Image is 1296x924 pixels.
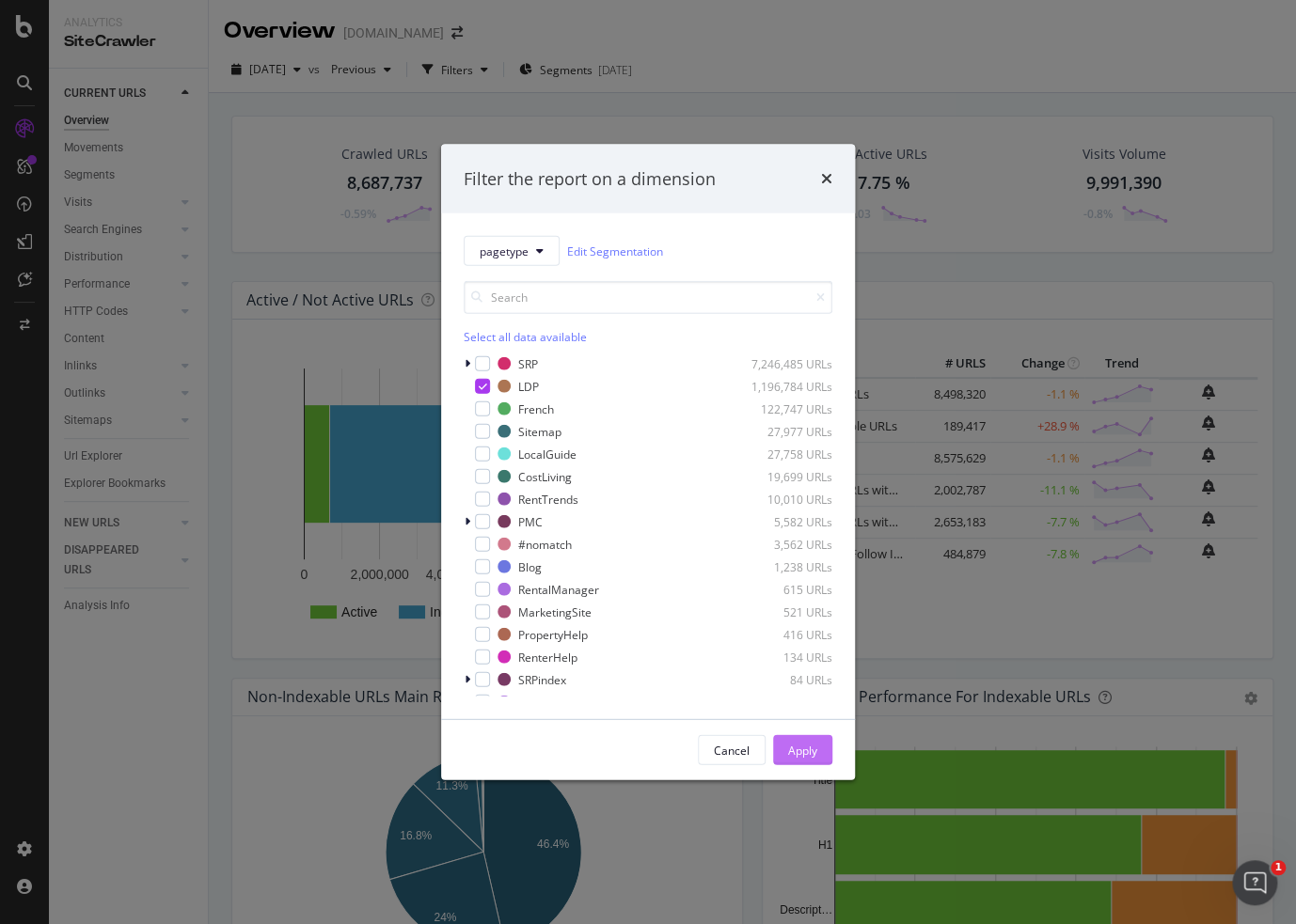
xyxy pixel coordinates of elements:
button: Apply [773,735,832,765]
div: Blog [518,558,542,574]
div: 416 URLs [740,626,832,642]
div: 32 URLs [740,694,832,710]
button: pagetype [464,236,560,266]
iframe: Intercom live chat [1232,860,1277,905]
div: 3,562 URLs [740,536,832,552]
div: Apply [788,742,817,758]
span: 1 [1271,860,1286,875]
div: Filter the report on a dimension [464,166,716,191]
button: Cancel [698,735,766,765]
div: 84 URLs [740,671,832,687]
a: Edit Segmentation [567,241,663,260]
div: French [518,400,554,416]
div: 27,977 URLs [740,423,832,439]
div: RentTrends [518,491,578,507]
div: 521 URLs [740,603,832,619]
div: 7,246,485 URLs [740,355,832,371]
div: 19,699 URLs [740,468,832,484]
span: pagetype [480,243,529,258]
div: RenterHelp [518,649,577,665]
div: modal [441,144,855,780]
div: CostLiving [518,468,572,484]
div: Cancel [714,742,750,758]
div: LDP [518,378,539,394]
div: 1,238 URLs [740,558,832,574]
div: Select all data available [464,329,832,345]
div: PropertyHelp [518,626,588,642]
div: SRPindex [518,671,566,687]
div: 122,747 URLs [740,400,832,416]
div: Sitemap [518,423,561,439]
div: PMC [518,513,543,529]
div: times [821,166,832,191]
div: RentalManager [518,581,599,597]
div: 27,758 URLs [740,446,832,462]
div: 615 URLs [740,581,832,597]
div: about [518,694,548,710]
input: Search [464,281,832,314]
div: 5,582 URLs [740,513,832,529]
div: MarketingSite [518,603,592,619]
div: SRP [518,355,538,371]
div: 134 URLs [740,649,832,665]
div: 1,196,784 URLs [740,378,832,394]
div: 10,010 URLs [740,491,832,507]
div: #nomatch [518,536,572,552]
div: LocalGuide [518,446,577,462]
